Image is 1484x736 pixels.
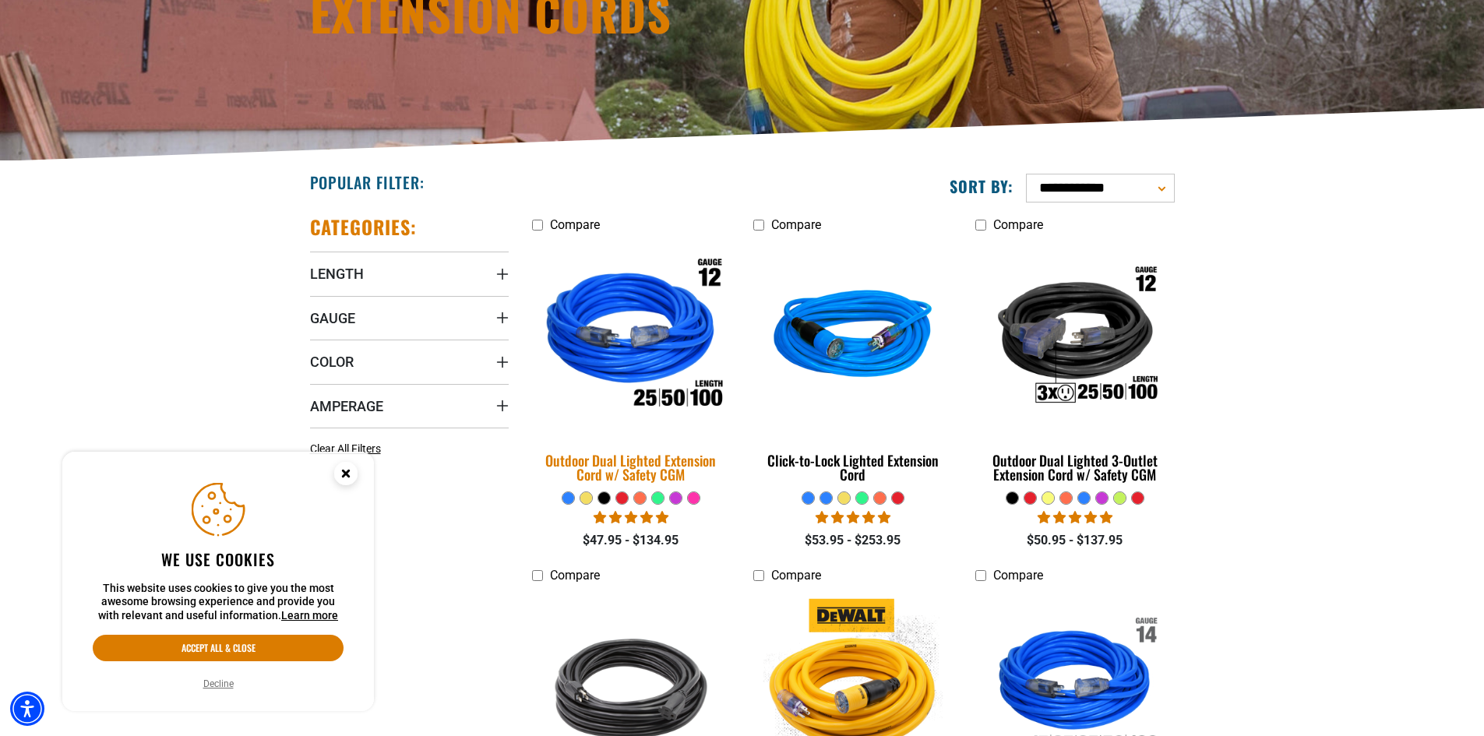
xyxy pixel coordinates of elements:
a: Outdoor Dual Lighted 3-Outlet Extension Cord w/ Safety CGM Outdoor Dual Lighted 3-Outlet Extensio... [975,240,1174,491]
summary: Color [310,340,509,383]
button: Close this option [318,452,374,500]
div: Outdoor Dual Lighted Extension Cord w/ Safety CGM [532,453,731,481]
img: Outdoor Dual Lighted Extension Cord w/ Safety CGM [522,238,740,437]
span: Clear All Filters [310,442,381,455]
span: Color [310,353,354,371]
span: Length [310,265,364,283]
summary: Gauge [310,296,509,340]
label: Sort by: [950,176,1013,196]
div: $53.95 - $253.95 [753,531,952,550]
h2: Popular Filter: [310,172,425,192]
span: Compare [993,568,1043,583]
span: Compare [550,217,600,232]
span: Amperage [310,397,383,415]
span: 4.80 stars [1038,510,1112,525]
a: Outdoor Dual Lighted Extension Cord w/ Safety CGM Outdoor Dual Lighted Extension Cord w/ Safety CGM [532,240,731,491]
span: Compare [771,217,821,232]
div: Accessibility Menu [10,692,44,726]
summary: Length [310,252,509,295]
h2: Categories: [310,215,418,239]
span: Compare [993,217,1043,232]
div: $47.95 - $134.95 [532,531,731,550]
div: Outdoor Dual Lighted 3-Outlet Extension Cord w/ Safety CGM [975,453,1174,481]
span: 4.87 stars [816,510,890,525]
p: This website uses cookies to give you the most awesome browsing experience and provide you with r... [93,582,344,623]
div: Click-to-Lock Lighted Extension Cord [753,453,952,481]
a: blue Click-to-Lock Lighted Extension Cord [753,240,952,491]
a: This website uses cookies to give you the most awesome browsing experience and provide you with r... [281,609,338,622]
span: Gauge [310,309,355,327]
summary: Amperage [310,384,509,428]
button: Decline [199,676,238,692]
h2: We use cookies [93,549,344,569]
span: 4.81 stars [594,510,668,525]
img: blue [755,248,951,427]
a: Clear All Filters [310,441,387,457]
div: $50.95 - $137.95 [975,531,1174,550]
img: Outdoor Dual Lighted 3-Outlet Extension Cord w/ Safety CGM [977,248,1173,427]
span: Compare [771,568,821,583]
button: Accept all & close [93,635,344,661]
span: Compare [550,568,600,583]
aside: Cookie Consent [62,452,374,712]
